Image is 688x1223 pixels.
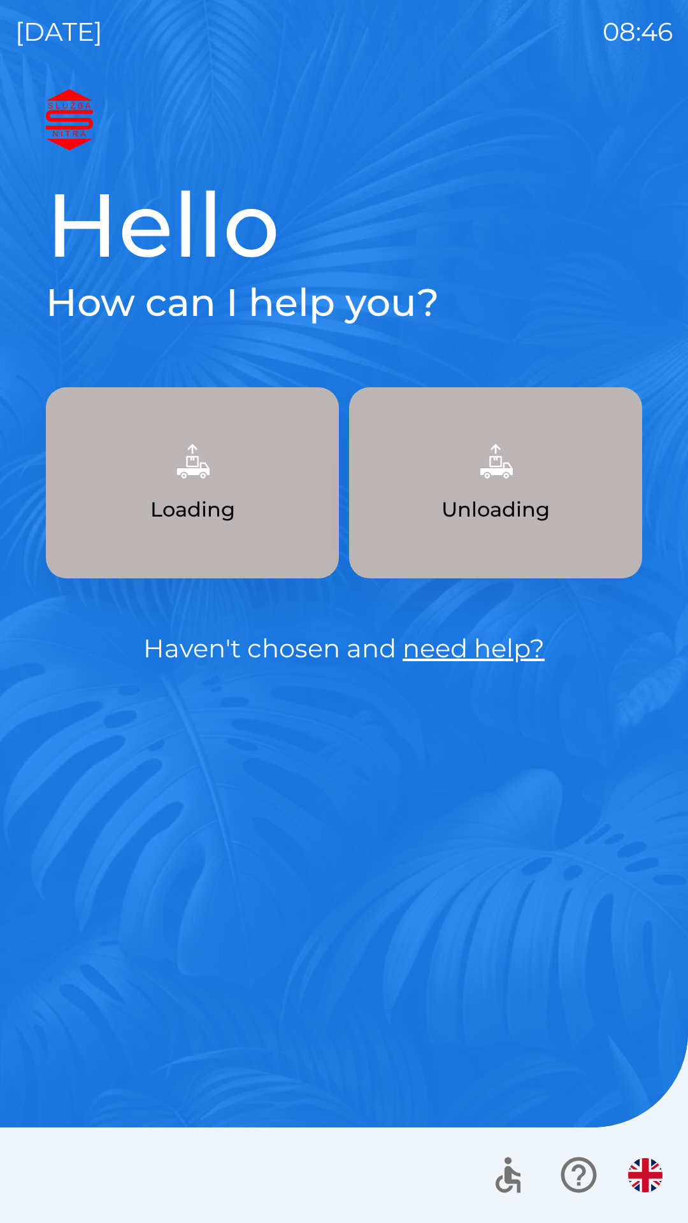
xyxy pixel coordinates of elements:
[164,433,220,489] img: 9957f61b-5a77-4cda-b04a-829d24c9f37e.png
[441,494,550,525] p: Unloading
[46,629,642,668] p: Haven't chosen and
[628,1158,663,1192] img: en flag
[150,494,235,525] p: Loading
[15,13,103,51] p: [DATE]
[468,433,524,489] img: 6e47bb1a-0e3d-42fb-b293-4c1d94981b35.png
[46,171,642,279] h1: Hello
[403,633,545,664] a: need help?
[46,89,642,150] img: Logo
[46,387,339,578] button: Loading
[603,13,673,51] p: 08:46
[46,279,642,326] h2: How can I help you?
[349,387,642,578] button: Unloading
